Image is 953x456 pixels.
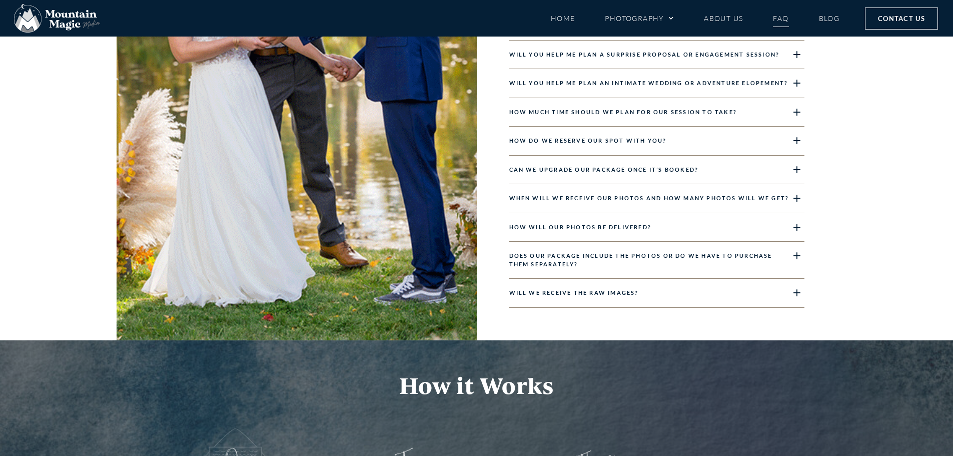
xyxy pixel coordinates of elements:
div: How will our photos be delivered? [509,213,804,242]
div: How much time should we plan for our session to take? [509,98,804,127]
a: How much time should we plan for our session to take? [509,109,737,115]
a: About Us [704,10,743,27]
div: How do we reserve our spot with you? [509,127,804,156]
a: Will you help me plan a surprise proposal or engagement session? [509,51,780,58]
a: Can we upgrade our package once it’s booked? [509,166,699,173]
div: When will we receive our photos and how many photos will we get? [509,184,804,213]
a: Does our package include the photos or do we have to purchase them separately? [509,252,772,267]
a: Will you help me plan an intimate wedding or adventure elopement? [509,80,788,86]
a: How do we reserve our spot with you? [509,137,667,144]
div: Will you help me plan an intimate wedding or adventure elopement? [509,69,804,98]
a: Home [551,10,575,27]
div: Will you help me plan a surprise proposal or engagement session? [509,41,804,70]
span: Contact Us [878,13,925,24]
div: Can we upgrade our package once it’s booked? [509,156,804,185]
a: When will we receive our photos and how many photos will we get? [509,195,789,201]
a: Photography [605,10,674,27]
h2: How it Works [192,373,762,398]
a: Blog [819,10,840,27]
div: Will we receive the RAW images? [509,279,804,308]
a: How will our photos be delivered? [509,224,652,230]
img: Mountain Magic Media photography logo Crested Butte Photographer [14,4,100,33]
nav: Menu [551,10,840,27]
a: Will we receive the RAW images? [509,289,639,296]
a: FAQ [773,10,788,27]
div: Does our package include the photos or do we have to purchase them separately? [509,242,804,279]
a: Contact Us [865,8,938,30]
